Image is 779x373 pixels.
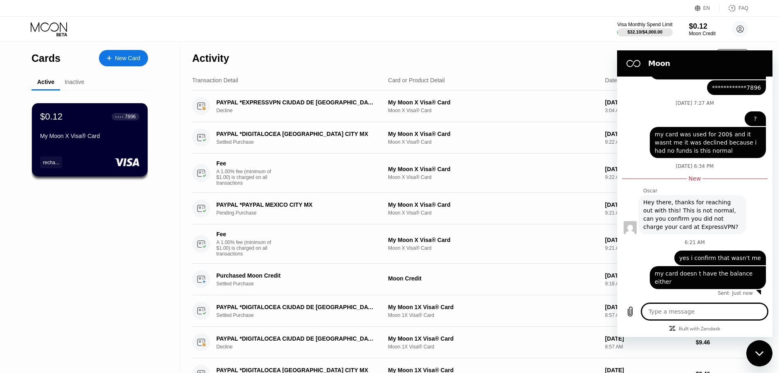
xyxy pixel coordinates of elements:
[216,131,375,137] div: PAYPAL *DIGITALOCEA [GEOGRAPHIC_DATA] CITY MX
[605,201,689,208] div: [DATE]
[32,103,148,176] div: $0.12● ● ● ●7896My Moon X Visa® Cardrecha...
[216,335,375,342] div: PAYPAL *DIGITALOCEA CIUDAD DE [GEOGRAPHIC_DATA]
[216,281,387,287] div: Settled Purchase
[627,29,662,34] div: $32.10 / $4,000.00
[388,174,599,180] div: Moon X Visa® Card
[388,245,599,251] div: Moon X Visa® Card
[689,31,716,36] div: Moon Credit
[605,245,689,251] div: 9:21 AM
[40,111,63,122] div: $0.12
[605,139,689,145] div: 9:22 AM
[37,79,54,85] div: Active
[115,115,123,118] div: ● ● ● ●
[216,312,387,318] div: Settled Purchase
[216,160,274,167] div: Fee
[689,22,716,31] div: $0.12
[689,22,716,36] div: $0.12Moon Credit
[388,108,599,113] div: Moon X Visa® Card
[388,210,599,216] div: Moon X Visa® Card
[216,139,387,145] div: Settled Purchase
[605,108,689,113] div: 3:04 AM
[605,304,689,310] div: [DATE]
[192,224,748,264] div: FeeA 1.00% fee (minimum of $1.00) is charged on all transactionsMy Moon X Visa® CardMoon X Visa® ...
[216,304,375,310] div: PAYPAL *DIGITALOCEA CIUDAD DE [GEOGRAPHIC_DATA]
[746,340,772,366] iframe: Button to launch messaging window, conversation in progress
[216,344,387,350] div: Decline
[605,131,689,137] div: [DATE]
[125,114,136,120] div: 7896
[192,264,748,295] div: Purchased Moon CreditSettled PurchaseMoon Credit[DATE]9:18 AM$15.01
[388,344,599,350] div: Moon 1X Visa® Card
[605,312,689,318] div: 8:57 AM
[388,131,599,137] div: My Moon X Visa® Card
[216,231,274,237] div: Fee
[216,272,375,279] div: Purchased Moon Credit
[605,99,689,106] div: [DATE]
[720,4,748,12] div: FAQ
[388,99,599,106] div: My Moon X Visa® Card
[617,22,672,36] div: Visa Monthly Spend Limit$32.10/$4,000.00
[216,210,387,216] div: Pending Purchase
[65,79,84,85] div: Inactive
[617,50,772,337] iframe: Messaging window
[617,22,672,27] div: Visa Monthly Spend Limit
[216,240,278,257] div: A 1.00% fee (minimum of $1.00) is charged on all transactions
[388,201,599,208] div: My Moon X Visa® Card
[192,193,748,224] div: PAYPAL *PAYPAL MEXICO CITY MXPending PurchaseMy Moon X Visa® CardMoon X Visa® Card[DATE]9:21 AM$0.27
[716,49,748,63] div: Export
[605,281,689,287] div: 9:18 AM
[192,327,748,358] div: PAYPAL *DIGITALOCEA CIUDAD DE [GEOGRAPHIC_DATA]DeclineMy Moon 1X Visa® CardMoon 1X Visa® Card[DAT...
[605,166,689,172] div: [DATE]
[605,174,689,180] div: 9:22 AM
[216,99,375,106] div: PAYPAL *EXPRESSVPN CIUDAD DE [GEOGRAPHIC_DATA]
[703,5,710,11] div: EN
[31,52,61,64] div: Cards
[216,169,278,186] div: A 1.00% fee (minimum of $1.00) is charged on all transactions
[388,166,599,172] div: My Moon X Visa® Card
[192,154,748,193] div: FeeA 1.00% fee (minimum of $1.00) is charged on all transactionsMy Moon X Visa® CardMoon X Visa® ...
[216,201,375,208] div: PAYPAL *PAYPAL MEXICO CITY MX
[696,339,748,346] div: $9.46
[605,237,689,243] div: [DATE]
[40,156,62,168] div: recha...
[192,90,748,122] div: PAYPAL *EXPRESSVPN CIUDAD DE [GEOGRAPHIC_DATA]DeclineMy Moon X Visa® CardMoon X Visa® Card[DATE]3...
[192,52,229,64] div: Activity
[40,133,139,139] div: My Moon X Visa® Card
[192,295,748,327] div: PAYPAL *DIGITALOCEA CIUDAD DE [GEOGRAPHIC_DATA]Settled PurchaseMy Moon 1X Visa® CardMoon 1X Visa®...
[605,77,637,84] div: Date & Time
[388,77,445,84] div: Card or Product Detail
[388,275,599,282] div: Moon Credit
[605,335,689,342] div: [DATE]
[695,4,720,12] div: EN
[388,335,599,342] div: My Moon 1X Visa® Card
[388,237,599,243] div: My Moon X Visa® Card
[192,122,748,154] div: PAYPAL *DIGITALOCEA [GEOGRAPHIC_DATA] CITY MXSettled PurchaseMy Moon X Visa® CardMoon X Visa® Car...
[388,312,599,318] div: Moon 1X Visa® Card
[115,55,140,62] div: New Card
[605,272,689,279] div: [DATE]
[192,77,238,84] div: Transaction Detail
[388,304,599,310] div: My Moon 1X Visa® Card
[216,108,387,113] div: Decline
[99,50,148,66] div: New Card
[739,5,748,11] div: FAQ
[388,139,599,145] div: Moon X Visa® Card
[605,344,689,350] div: 8:57 AM
[605,210,689,216] div: 9:21 AM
